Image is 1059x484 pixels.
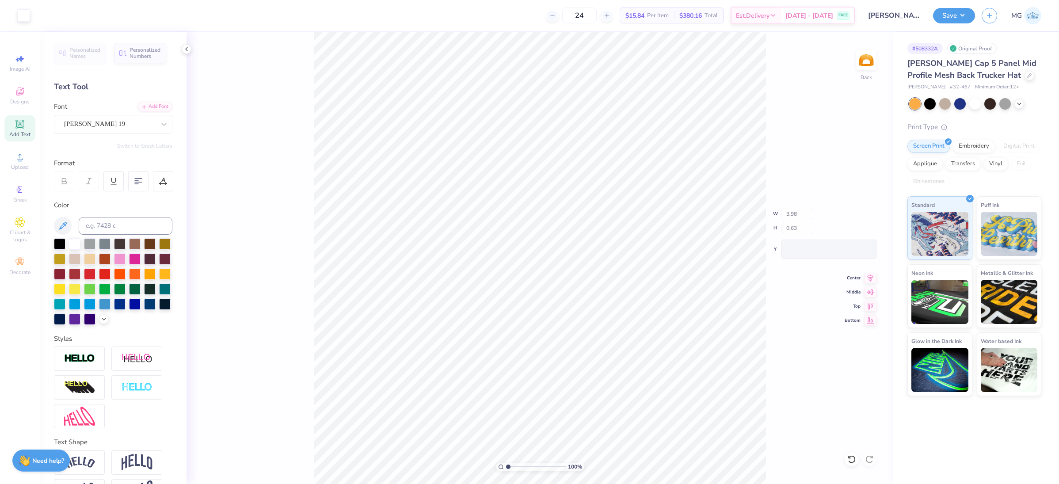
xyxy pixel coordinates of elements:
[562,8,597,23] input: – –
[32,457,64,465] strong: Need help?
[54,200,172,210] div: Color
[907,58,1036,80] span: [PERSON_NAME] Cap 5 Panel Mid Profile Mesh Back Trucker Hat
[911,212,968,256] img: Standard
[907,140,950,153] div: Screen Print
[130,47,161,59] span: Personalized Numbers
[13,196,27,203] span: Greek
[981,280,1038,324] img: Metallic & Glitter Ink
[11,164,29,171] span: Upload
[9,131,30,138] span: Add Text
[998,140,1040,153] div: Digital Print
[911,280,968,324] img: Neon Ink
[122,382,152,393] img: Negative Space
[953,140,995,153] div: Embroidery
[981,200,999,210] span: Puff Ink
[861,73,872,81] div: Back
[907,122,1041,132] div: Print Type
[861,7,926,24] input: Untitled Design
[54,437,172,447] div: Text Shape
[64,381,95,395] img: 3d Illusion
[981,348,1038,392] img: Water based Ink
[785,11,833,20] span: [DATE] - [DATE]
[79,217,172,235] input: e.g. 7428 c
[981,212,1038,256] img: Puff Ink
[736,11,769,20] span: Est. Delivery
[69,47,101,59] span: Personalized Names
[933,8,975,23] button: Save
[679,11,702,20] span: $380.16
[10,65,30,72] span: Image AI
[64,407,95,426] img: Free Distort
[64,354,95,364] img: Stroke
[907,175,950,188] div: Rhinestones
[54,334,172,344] div: Styles
[838,12,848,19] span: FREE
[9,269,30,276] span: Decorate
[117,142,172,149] button: Switch to Greek Letters
[568,463,582,471] span: 100 %
[975,84,1019,91] span: Minimum Order: 12 +
[981,268,1033,278] span: Metallic & Glitter Ink
[845,275,861,281] span: Center
[907,43,943,54] div: # 508332A
[845,303,861,309] span: Top
[54,81,172,93] div: Text Tool
[857,51,875,69] img: Back
[122,454,152,471] img: Arch
[647,11,669,20] span: Per Item
[947,43,997,54] div: Original Proof
[54,102,67,112] label: Font
[64,457,95,469] img: Arc
[4,229,35,243] span: Clipart & logos
[911,348,968,392] img: Glow in the Dark Ink
[10,98,30,105] span: Designs
[122,353,152,364] img: Shadow
[54,158,173,168] div: Format
[950,84,971,91] span: # 32-467
[911,336,962,346] span: Glow in the Dark Ink
[981,336,1021,346] span: Water based Ink
[1024,7,1041,24] img: Mary Grace
[911,200,935,210] span: Standard
[983,157,1008,171] div: Vinyl
[911,268,933,278] span: Neon Ink
[1011,157,1032,171] div: Foil
[705,11,718,20] span: Total
[845,317,861,324] span: Bottom
[907,157,943,171] div: Applique
[1011,11,1022,21] span: MG
[137,102,172,112] div: Add Font
[625,11,644,20] span: $15.84
[907,84,945,91] span: [PERSON_NAME]
[1011,7,1041,24] a: MG
[845,289,861,295] span: Middle
[945,157,981,171] div: Transfers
